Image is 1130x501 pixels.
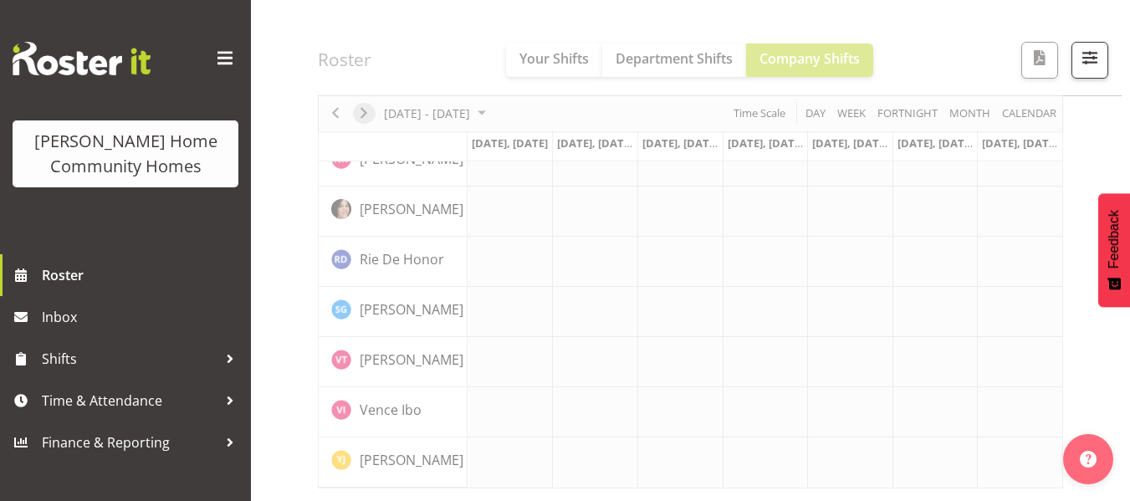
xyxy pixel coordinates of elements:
[42,263,243,288] span: Roster
[42,430,217,455] span: Finance & Reporting
[42,304,243,330] span: Inbox
[13,42,151,75] img: Rosterit website logo
[42,346,217,371] span: Shifts
[1107,210,1122,268] span: Feedback
[1071,42,1108,79] button: Filter Shifts
[29,129,222,179] div: [PERSON_NAME] Home Community Homes
[1098,193,1130,307] button: Feedback - Show survey
[1080,451,1097,468] img: help-xxl-2.png
[42,388,217,413] span: Time & Attendance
